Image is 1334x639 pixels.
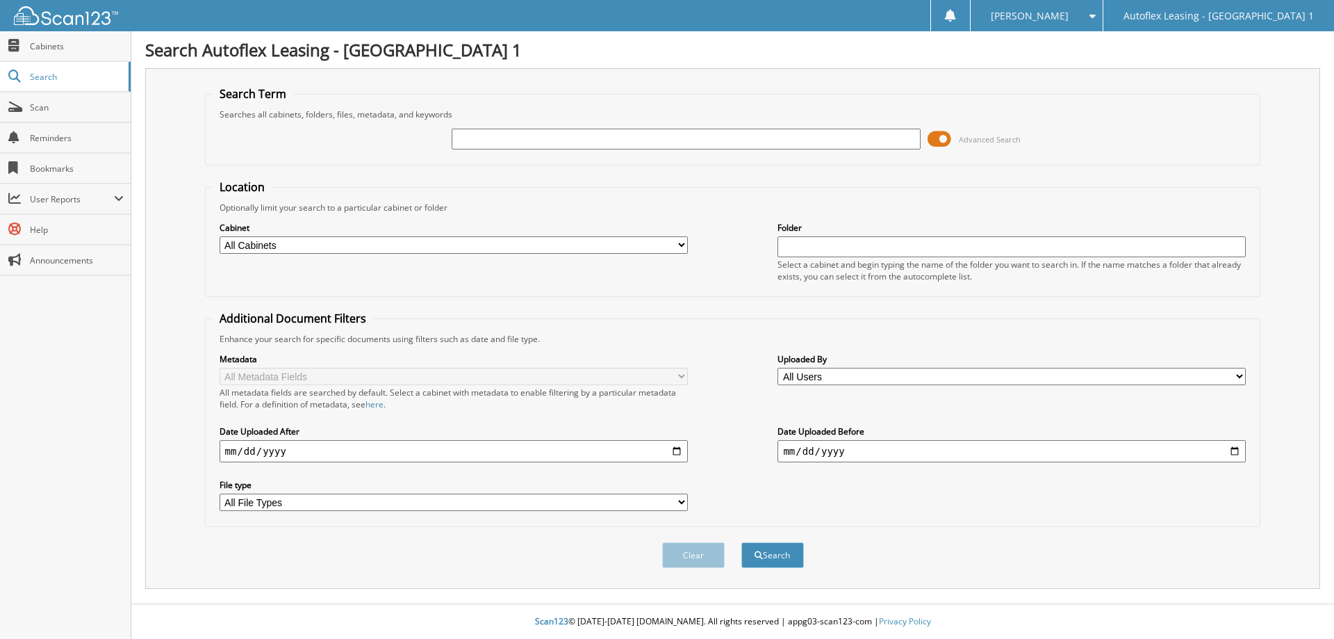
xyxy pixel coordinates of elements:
div: Optionally limit your search to a particular cabinet or folder [213,202,1253,213]
legend: Additional Document Filters [213,311,373,326]
span: User Reports [30,193,114,205]
button: Clear [662,542,725,568]
span: [PERSON_NAME] [991,12,1069,20]
a: Privacy Policy [879,615,931,627]
label: Metadata [220,353,688,365]
span: Announcements [30,254,124,266]
span: Cabinets [30,40,124,52]
span: Advanced Search [959,134,1021,145]
span: Scan123 [535,615,568,627]
h1: Search Autoflex Leasing - [GEOGRAPHIC_DATA] 1 [145,38,1320,61]
label: Uploaded By [777,353,1246,365]
button: Search [741,542,804,568]
div: Searches all cabinets, folders, files, metadata, and keywords [213,108,1253,120]
div: All metadata fields are searched by default. Select a cabinet with metadata to enable filtering b... [220,387,688,410]
span: Search [30,71,122,83]
div: Enhance your search for specific documents using filters such as date and file type. [213,333,1253,345]
label: File type [220,479,688,491]
input: start [220,440,688,462]
label: Cabinet [220,222,688,234]
span: Reminders [30,132,124,144]
legend: Search Term [213,86,293,102]
input: end [777,440,1246,462]
div: Select a cabinet and begin typing the name of the folder you want to search in. If the name match... [777,259,1246,282]
label: Date Uploaded Before [777,426,1246,437]
legend: Location [213,179,272,195]
span: Bookmarks [30,163,124,175]
label: Date Uploaded After [220,426,688,437]
a: here [365,398,384,410]
span: Autoflex Leasing - [GEOGRAPHIC_DATA] 1 [1123,12,1314,20]
span: Help [30,224,124,236]
span: Scan [30,102,124,113]
img: scan123-logo-white.svg [14,6,118,25]
div: © [DATE]-[DATE] [DOMAIN_NAME]. All rights reserved | appg03-scan123-com | [131,605,1334,639]
label: Folder [777,222,1246,234]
